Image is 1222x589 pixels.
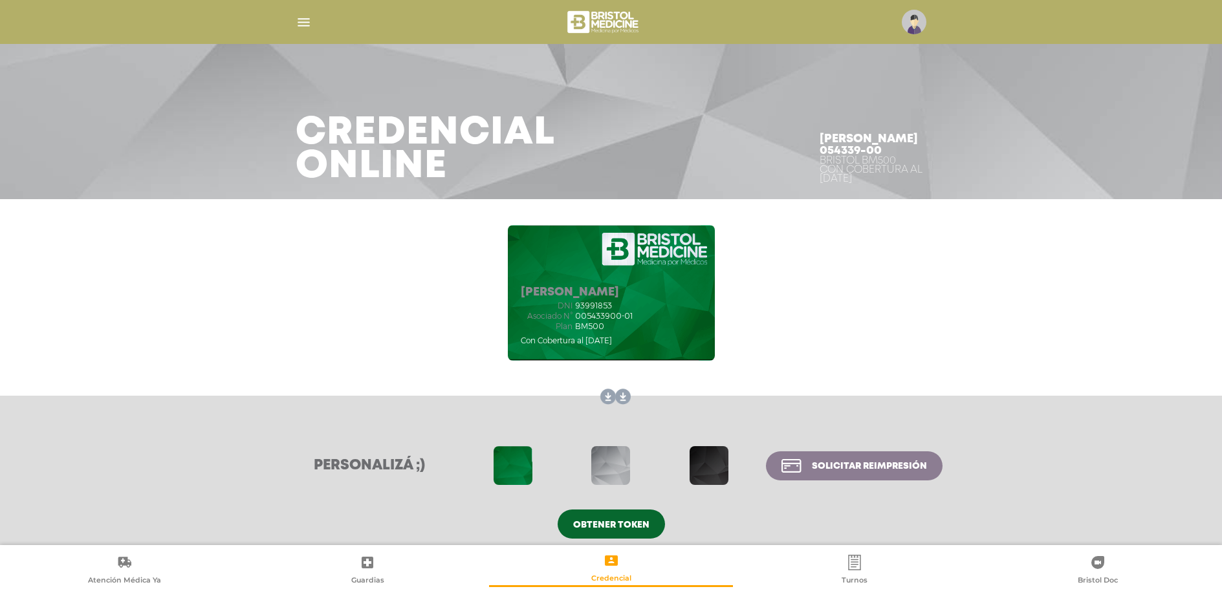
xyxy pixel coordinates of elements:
a: Solicitar reimpresión [766,451,942,480]
span: 005433900-01 [575,312,633,321]
span: Plan [521,322,573,331]
span: BM500 [575,322,604,331]
a: Bristol Doc [976,554,1219,587]
a: Obtener token [558,509,665,539]
a: Credencial [489,552,732,585]
div: Bristol BM500 Con Cobertura al [DATE] [820,156,927,184]
a: Turnos [733,554,976,587]
span: Con Cobertura al [DATE] [521,336,612,345]
h3: Personalizá ;) [280,457,459,474]
h4: [PERSON_NAME] 054339-00 [820,133,927,156]
span: dni [521,301,573,310]
img: profile-placeholder.svg [902,10,926,34]
span: 93991853 [575,301,612,310]
h5: [PERSON_NAME] [521,286,633,300]
span: Solicitar reimpresión [812,462,927,471]
span: Obtener token [573,520,649,530]
span: Guardias [351,575,384,587]
span: Asociado N° [521,312,573,321]
h3: Credencial Online [296,116,555,184]
img: bristol-medicine-blanco.png [565,6,642,37]
span: Bristol Doc [1078,575,1118,587]
span: Credencial [591,573,631,585]
a: Guardias [246,554,489,587]
span: Atención Médica Ya [88,575,161,587]
span: Turnos [842,575,867,587]
a: Atención Médica Ya [3,554,246,587]
img: Cober_menu-lines-white.svg [296,14,312,30]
